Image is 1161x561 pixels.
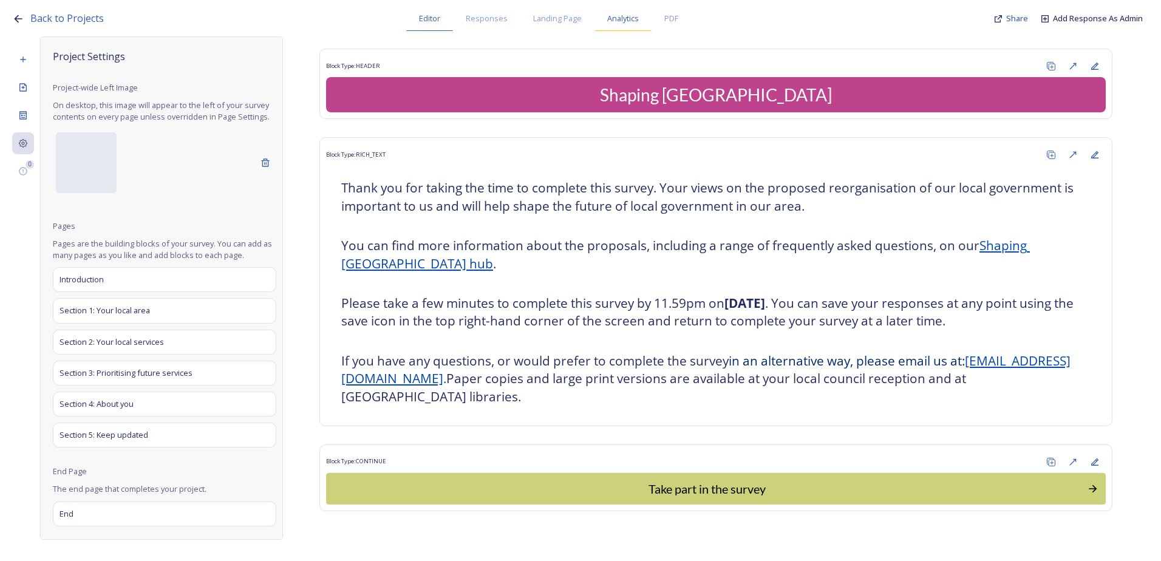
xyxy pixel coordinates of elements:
span: The end page that completes your project. [53,483,276,495]
div: Take part in the survey [333,480,1081,498]
span: Landing Page [533,13,582,24]
span: Pages are the building blocks of your survey. You can add as many pages as you like and add block... [53,238,276,261]
span: Section 5: Keep updated [60,429,148,441]
span: End Page [53,466,87,477]
span: Responses [466,13,508,24]
h3: You can find more information about the proposals, including a range of frequently asked question... [341,237,1091,273]
span: Back to Projects [30,12,104,25]
span: Section 1: Your local area [60,305,150,316]
span: Share [1006,13,1028,24]
span: Project-wide Left Image [53,82,138,93]
span: in an alternative way, please email us at: [729,352,965,369]
div: Shaping [GEOGRAPHIC_DATA] [331,82,1101,107]
span: Section 2: Your local services [60,336,164,348]
a: [EMAIL_ADDRESS][DOMAIN_NAME] [341,352,1071,387]
span: Project Settings [53,49,276,64]
span: End [60,508,73,520]
a: Back to Projects [30,11,104,26]
span: Block Type: HEADER [326,62,380,70]
span: Introduction [60,274,104,285]
span: Analytics [607,13,639,24]
span: Section 4: About you [60,398,134,410]
a: Shaping [GEOGRAPHIC_DATA] hub [341,237,1030,272]
h3: If you have any questions, or would prefer to complete the survey Paper copies and large print ve... [341,352,1091,406]
span: Editor [419,13,440,24]
button: Continue [326,473,1106,505]
div: 0 [26,160,34,169]
span: Section 3: Prioritising future services [60,367,192,379]
span: Header [53,539,80,550]
h3: Thank you for taking the time to complete this survey. Your views on the proposed reorganisation ... [341,179,1091,215]
span: . [443,370,446,387]
span: Pages [53,220,75,232]
span: PDF [664,13,678,24]
strong: [DATE] [724,294,765,311]
span: Block Type: CONTINUE [326,457,386,466]
span: Block Type: RICH_TEXT [326,151,386,159]
a: Add Response As Admin [1053,13,1143,24]
span: On desktop, this image will appear to the left of your survey contents on every page unless overr... [53,100,276,123]
h3: Please take a few minutes to complete this survey by 11.59pm on . You can save your responses at ... [341,294,1091,330]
